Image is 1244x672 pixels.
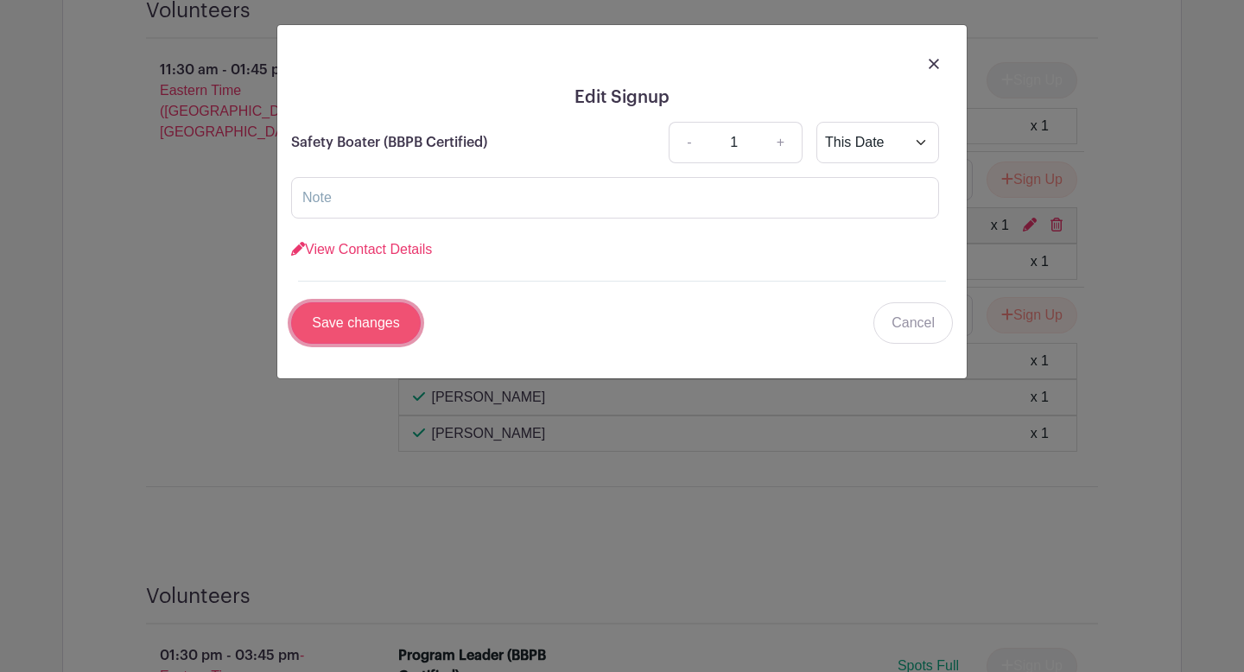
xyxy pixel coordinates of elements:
[291,177,939,219] input: Note
[873,302,953,344] a: Cancel
[291,302,421,344] input: Save changes
[669,122,708,163] a: -
[291,242,432,257] a: View Contact Details
[291,132,487,153] p: Safety Boater (BBPB Certified)
[291,87,953,108] h5: Edit Signup
[759,122,803,163] a: +
[929,59,939,69] img: close_button-5f87c8562297e5c2d7936805f587ecaba9071eb48480494691a3f1689db116b3.svg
